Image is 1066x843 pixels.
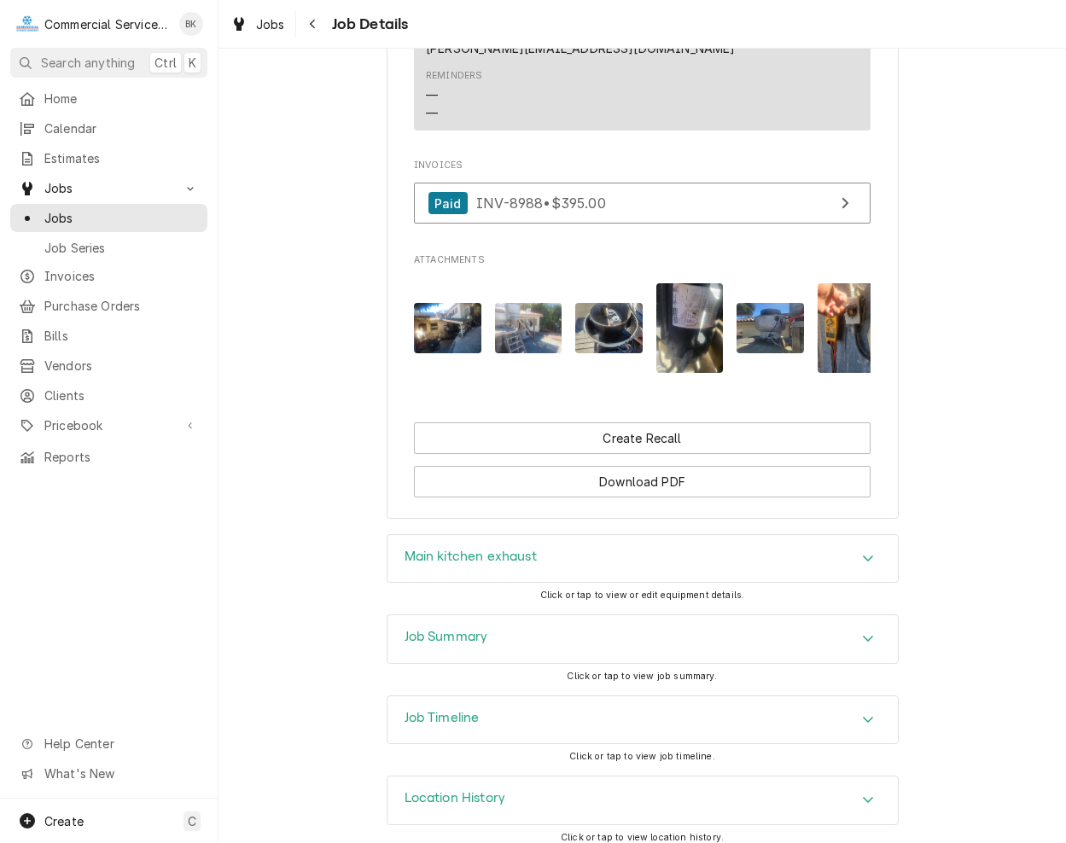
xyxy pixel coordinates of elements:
[44,179,173,197] span: Jobs
[44,209,199,227] span: Jobs
[10,352,207,380] a: Vendors
[426,69,482,121] div: Reminders
[10,759,207,788] a: Go to What's New
[426,69,482,83] div: Reminders
[44,239,199,257] span: Job Series
[387,696,898,744] div: Accordion Header
[414,422,871,497] div: Button Group
[387,615,898,663] div: Accordion Header
[405,629,488,645] h3: Job Summary
[426,86,438,104] div: —
[44,297,199,315] span: Purchase Orders
[414,270,871,387] span: Attachments
[44,149,199,167] span: Estimates
[495,303,562,353] img: F5Dnp2XQRGyEsVkSKvoU
[414,454,871,497] div: Button Group Row
[10,730,207,758] a: Go to Help Center
[428,192,468,215] div: Paid
[387,614,899,664] div: Job Summary
[10,292,207,320] a: Purchase Orders
[10,144,207,172] a: Estimates
[656,283,724,373] img: dAmDaMR9WPvrwubx2GAw
[44,327,199,345] span: Bills
[414,422,871,454] div: Button Group Row
[567,671,717,682] span: Click or tap to view job summary.
[10,322,207,350] a: Bills
[387,776,899,825] div: Location History
[414,422,871,454] button: Create Recall
[154,54,177,72] span: Ctrl
[44,765,197,782] span: What's New
[179,12,203,36] div: Brian Key's Avatar
[10,84,207,113] a: Home
[387,615,898,663] button: Accordion Details Expand Trigger
[476,195,606,212] span: INV-8988 • $395.00
[414,159,871,232] div: Invoices
[575,303,643,353] img: ofSn9p15SefWNE28SsO5
[387,695,899,745] div: Job Timeline
[179,12,203,36] div: BK
[387,534,899,584] div: Main kitchen exhaust
[387,776,898,824] button: Accordion Details Expand Trigger
[405,790,506,806] h3: Location History
[414,253,871,267] span: Attachments
[737,303,804,353] img: mOlhWUz8Qn6Kdvf1KO0D
[300,10,327,38] button: Navigate back
[414,159,871,172] span: Invoices
[256,15,285,33] span: Jobs
[327,13,409,36] span: Job Details
[15,12,39,36] div: Commercial Service Co.'s Avatar
[818,283,885,373] img: 88VDX21QE67RMuCWq1tc
[387,776,898,824] div: Accordion Header
[561,832,724,843] span: Click or tap to view location history.
[189,54,196,72] span: K
[10,411,207,439] a: Go to Pricebook
[10,262,207,290] a: Invoices
[10,381,207,410] a: Clients
[414,466,871,497] button: Download PDF
[10,204,207,232] a: Jobs
[10,174,207,202] a: Go to Jobs
[44,735,197,753] span: Help Center
[10,48,207,78] button: Search anythingCtrlK
[44,416,173,434] span: Pricebook
[426,104,438,122] div: —
[10,443,207,471] a: Reports
[44,448,199,466] span: Reports
[44,814,84,828] span: Create
[387,535,898,583] div: Accordion Header
[540,590,745,601] span: Click or tap to view or edit equipment details.
[44,357,199,375] span: Vendors
[10,234,207,262] a: Job Series
[387,696,898,744] button: Accordion Details Expand Trigger
[224,10,292,38] a: Jobs
[414,253,871,387] div: Attachments
[10,114,207,142] a: Calendar
[41,54,135,72] span: Search anything
[44,267,199,285] span: Invoices
[414,183,871,224] a: View Invoice
[44,387,199,404] span: Clients
[405,710,480,726] h3: Job Timeline
[569,751,714,762] span: Click or tap to view job timeline.
[44,15,170,33] div: Commercial Service Co.
[188,812,196,830] span: C
[15,12,39,36] div: C
[44,90,199,108] span: Home
[387,535,898,583] button: Accordion Details Expand Trigger
[414,303,481,353] img: W6ovq1xSGR1u3oO3WaJQ
[405,549,537,565] h3: Main kitchen exhaust
[44,119,199,137] span: Calendar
